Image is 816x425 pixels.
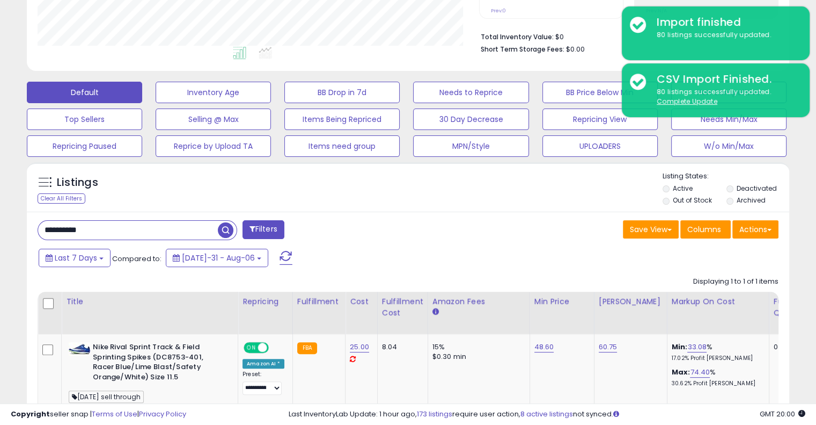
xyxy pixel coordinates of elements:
button: Reprice by Upload TA [156,135,271,157]
label: Deactivated [736,184,776,193]
div: Markup on Cost [672,296,764,307]
p: 17.02% Profit [PERSON_NAME] [672,355,761,362]
label: Active [673,184,693,193]
div: Fulfillable Quantity [774,296,811,319]
div: Min Price [534,296,590,307]
button: Items need group [284,135,400,157]
button: Top Sellers [27,109,142,130]
small: Amazon Fees. [432,307,439,317]
button: Actions [732,220,778,239]
b: Min: [672,342,688,352]
div: % [672,368,761,387]
button: MPN/Style [413,135,528,157]
u: Complete Update [657,97,717,106]
div: Title [66,296,233,307]
div: Displaying 1 to 1 of 1 items [693,277,778,287]
label: Out of Stock [673,196,712,205]
b: Total Inventory Value: [481,32,554,41]
p: Listing States: [663,171,789,182]
div: Amazon Fees [432,296,525,307]
div: CSV Import Finished. [649,71,802,87]
img: 41lgb7p64JL._SL40_.jpg [69,342,90,356]
a: 74.40 [690,367,710,378]
button: Repricing View [542,109,658,130]
span: OFF [267,343,284,352]
button: 30 Day Decrease [413,109,528,130]
div: $0.30 min [432,352,521,362]
a: 60.75 [599,342,617,352]
div: Last InventoryLab Update: 1 hour ago, require user action, not synced. [289,409,805,420]
a: 33.08 [687,342,707,352]
a: 8 active listings [520,409,573,419]
span: Last 7 Days [55,253,97,263]
b: Nike Rival Sprint Track & Field Sprinting Spikes (DC8753-401, Racer Blue/Lime Blast/Safety Orange... [93,342,223,385]
b: Max: [672,367,690,377]
th: The percentage added to the cost of goods (COGS) that forms the calculator for Min & Max prices. [667,292,769,334]
label: Archived [736,196,765,205]
button: Columns [680,220,731,239]
button: [DATE]-31 - Aug-06 [166,249,268,267]
div: Fulfillment Cost [382,296,423,319]
small: FBA [297,342,317,354]
a: 48.60 [534,342,554,352]
button: Filters [242,220,284,239]
button: W/o Min/Max [671,135,786,157]
span: [DATE] sell through [69,391,144,403]
span: Compared to: [112,254,161,264]
div: 80 listings successfully updated. [649,87,802,107]
button: Needs Min/Max [671,109,786,130]
div: Fulfillment [297,296,341,307]
b: Short Term Storage Fees: [481,45,564,54]
div: Import finished [649,15,802,30]
a: 173 listings [417,409,452,419]
span: 2025-08-15 20:00 GMT [760,409,805,419]
div: 8.04 [382,342,420,352]
a: 25.00 [350,342,369,352]
span: ON [245,343,258,352]
span: Columns [687,224,721,235]
h5: Listings [57,175,98,190]
div: % [672,342,761,362]
button: BB Price Below Min [542,82,658,103]
div: Repricing [242,296,288,307]
li: $0 [481,30,770,42]
a: Terms of Use [92,409,137,419]
button: Selling @ Max [156,109,271,130]
button: Default [27,82,142,103]
div: Amazon AI * [242,359,284,369]
strong: Copyright [11,409,50,419]
button: BB Drop in 7d [284,82,400,103]
div: Cost [350,296,373,307]
p: 30.62% Profit [PERSON_NAME] [672,380,761,387]
button: Last 7 Days [39,249,111,267]
button: Save View [623,220,679,239]
div: 80 listings successfully updated. [649,30,802,40]
button: UPLOADERS [542,135,658,157]
div: Preset: [242,371,284,395]
button: Repricing Paused [27,135,142,157]
button: Inventory Age [156,82,271,103]
span: $0.00 [566,44,585,54]
div: seller snap | | [11,409,186,420]
div: [PERSON_NAME] [599,296,663,307]
button: Needs to Reprice [413,82,528,103]
div: 0 [774,342,807,352]
div: Clear All Filters [38,193,85,204]
button: Items Being Repriced [284,109,400,130]
small: Prev: 0 [491,8,506,14]
a: Privacy Policy [139,409,186,419]
span: [DATE]-31 - Aug-06 [182,253,255,263]
div: 15% [432,342,521,352]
